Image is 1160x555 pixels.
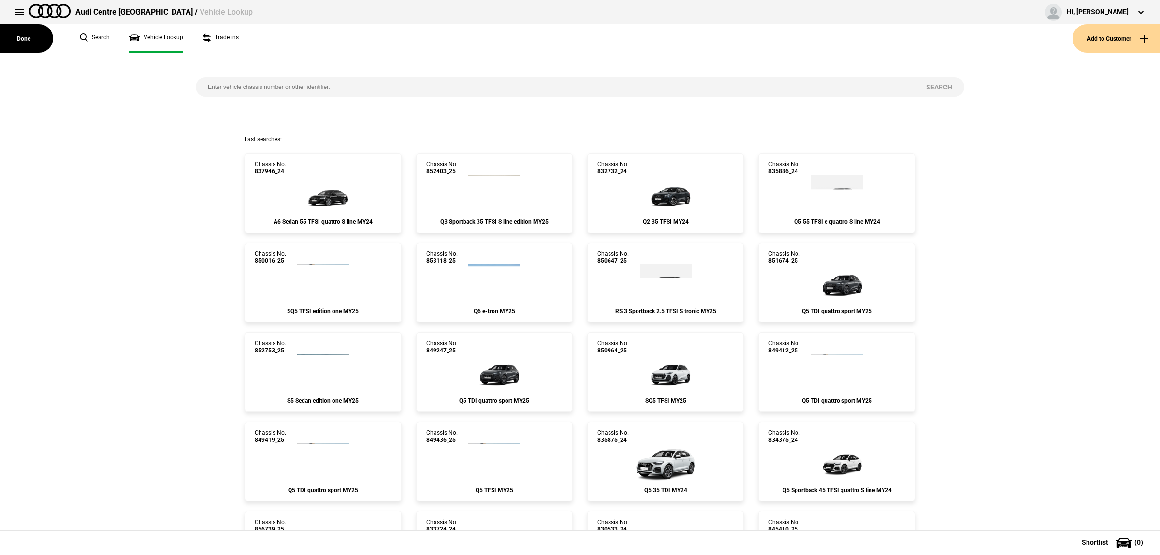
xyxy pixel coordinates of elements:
span: 850647_25 [597,257,629,264]
img: Audi_GUBAUY_25S_GX_6Y6Y_WA9_PAH_5MB_6FJ_PQ7_4D3_WXC_PWL_PYH_H65_CB2_(Nadin:_4D3_5MB_6FJ_C56_CB2_H... [465,354,523,393]
div: A6 Sedan 55 TFSI quattro S line MY24 [255,219,391,225]
div: Q3 Sportback 35 TFSI S line edition MY25 [426,219,563,225]
button: Search [914,77,964,97]
span: 849412_25 [768,347,800,354]
img: Audi_8YFRWY_25_TG_0E0E_6FA_PEJ_(Nadin:_6FA_C48_PEJ)_ext.png [640,264,692,303]
div: Chassis No. [426,161,458,175]
img: Audi_GUBAUY_25S_GX_0E0E_WA9_PAH_WA7_5MB_6FJ_WXC_PWL_PYH_F80_H65_(Nadin:_5MB_6FJ_C56_F80_H65_PAH_P... [811,354,863,393]
span: 856739_25 [255,526,286,533]
span: Last searches: [245,136,282,143]
div: Chassis No. [426,340,458,354]
img: Audi_FYGBJG_24_YM_2Y2Y_MP_WA2_3FU_4A3_(Nadin:_3FU_4A3_C50_PCF_WA2)_ext.png [631,443,700,482]
span: 849436_25 [426,437,458,443]
div: Q5 35 TDI MY24 [597,487,734,494]
img: Audi_GUBS5Y_25S_GX_2Y2Y_PAH_WA2_6FJ_PQ7_PYH_PWO_53D_(Nadin:_53D_6FJ_C56_PAH_PQ7_PWO_PYH_WA2)_ext.png [637,354,695,393]
img: Audi_FU2S5Y_25LE_GX_H3H3_PAH_3FP_(Nadin:_3FP_C88_PAH_SN8)_ext.png [297,354,349,393]
span: 835875_24 [597,437,629,443]
div: Q5 TDI quattro sport MY25 [768,397,905,404]
img: Audi_GUBAZG_25_FW_0E0E_3FU_WA9_PAH_WA7_6FJ_PYH_F80_H65_(Nadin:_3FU_6FJ_C56_F80_H65_PAH_PYH_S9S_WA... [468,443,520,482]
div: Q5 TDI quattro sport MY25 [768,308,905,315]
div: RS 3 Sportback 2.5 TFSI S tronic MY25 [597,308,734,315]
div: Chassis No. [768,519,800,533]
span: 853118_25 [426,257,458,264]
div: Chassis No. [597,429,629,443]
div: Chassis No. [255,340,286,354]
span: 850016_25 [255,257,286,264]
span: 852403_25 [426,168,458,175]
span: 845410_25 [768,526,800,533]
div: Chassis No. [426,519,458,533]
div: Chassis No. [255,161,286,175]
button: Add to Customer [1073,24,1160,53]
div: Chassis No. [597,250,629,264]
span: 832732_24 [597,168,629,175]
img: Audi_F3NCCX_25LE_FZ_0E0E_QQ2_3FB_V72_WN8_X8C_(Nadin:_3FB_C62_QQ2_V72_WN8)_ext.png [468,175,520,214]
div: Hi, [PERSON_NAME] [1067,7,1129,17]
div: Chassis No. [597,519,629,533]
span: 830533_24 [597,526,629,533]
div: Q5 TDI quattro sport MY25 [255,487,391,494]
div: Chassis No. [768,250,800,264]
input: Enter vehicle chassis number or other identifier. [196,77,914,97]
span: 834375_24 [768,437,800,443]
span: 852753_25 [255,347,286,354]
a: Vehicle Lookup [129,24,183,53]
span: Shortlist [1082,539,1108,546]
a: Search [80,24,110,53]
div: Chassis No. [426,250,458,264]
div: Q5 55 TFSI e quattro S line MY24 [768,219,905,225]
div: Chassis No. [768,161,800,175]
div: Audi Centre [GEOGRAPHIC_DATA] / [75,7,253,17]
div: Q5 TDI quattro sport MY25 [426,397,563,404]
div: Chassis No. [768,340,800,354]
img: audi.png [29,4,71,18]
img: Audi_GUBAUY_25S_GX_6Y6Y_WA9_PAH_5MB_6FJ_PQ7_WXC_PWL_PYH_H65_CB2_(Nadin:_5MB_6FJ_C56_CB2_H65_PAH_P... [808,264,866,303]
div: Chassis No. [768,429,800,443]
button: Shortlist(0) [1067,530,1160,555]
img: Audi_GFBA1A_25_FW_0E0E_PAH_WA2_PY2_58Q_(Nadin:_58Q_C05_PAH_PY2_WA2)_ext.png [468,264,520,303]
span: 837946_24 [255,168,286,175]
span: Vehicle Lookup [200,7,253,16]
div: Q5 TFSI MY25 [426,487,563,494]
img: Audi_4A2C2Y_24_MZ_0E0E_MP_WA2_4ZD_(Nadin:_4ZD_5TG_6FJ_C75_F57_N2R_PXC_WA2_WQS_YJZ)_ext.png [294,175,352,214]
span: 835886_24 [768,168,800,175]
div: Q5 Sportback 45 TFSI quattro S line MY24 [768,487,905,494]
img: Audi_FYTC3Y_24_EI_Z9Z9_4ZD_(Nadin:_4ZD_6FJ_C50_WQS)_ext.png [808,443,866,482]
img: Audi_GUBAUY_25S_GX_0E0E_WA9_PAH_WA7_5MB_6FJ_PQ7_WXC_PWL_PYH_F80_H65_(Nadin:_5MB_6FJ_C56_F80_H65_P... [297,443,349,482]
img: Audi_GUBS5Y_25LE_GX_0E0E_PAH_6FJ_(Nadin:_6FJ_C56_PAH)_ext.png [297,264,349,303]
div: Chassis No. [597,340,629,354]
div: Chassis No. [255,519,286,533]
div: Q2 35 TFSI MY24 [597,219,734,225]
img: Audi_FYGC1Y_24_YM_6Y6Y_4ZD_WBX_45I_1BK_PXC_6FJ_3S2_(Nadin:_1BK_3S2_45I_4ZD_6FJ_C50_PXC_WBX)_ext.png [811,175,863,214]
div: Chassis No. [597,161,629,175]
span: 849247_25 [426,347,458,354]
div: Chassis No. [426,429,458,443]
span: 849419_25 [255,437,286,443]
div: SQ5 TFSI MY25 [597,397,734,404]
div: Q6 e-tron MY25 [426,308,563,315]
span: ( 0 ) [1134,539,1143,546]
div: Chassis No. [255,250,286,264]
span: 850964_25 [597,347,629,354]
div: S5 Sedan edition one MY25 [255,397,391,404]
a: Trade ins [203,24,239,53]
span: 851674_25 [768,257,800,264]
div: SQ5 TFSI edition one MY25 [255,308,391,315]
div: Chassis No. [255,429,286,443]
img: Audi_GAGBZG_24_YM_H1H1_MP_WA7C_(Nadin:_C42_C7M_PAI_PXC_WA7)_ext.png [637,175,695,214]
span: 833724_24 [426,526,458,533]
